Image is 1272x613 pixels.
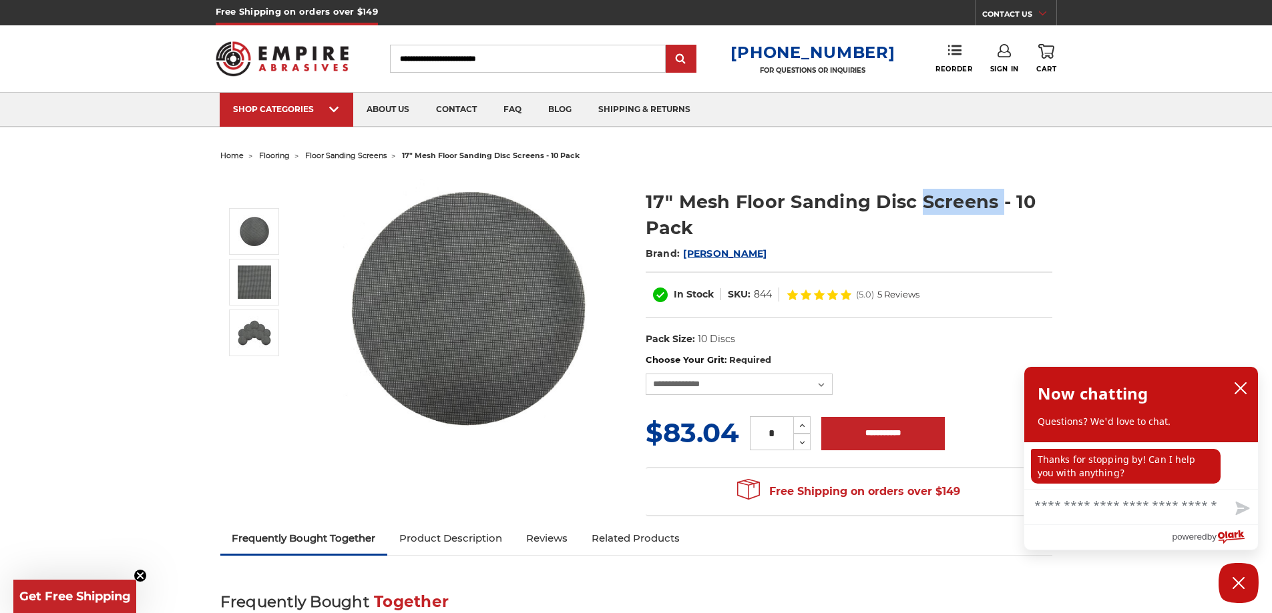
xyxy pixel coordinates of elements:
[990,65,1019,73] span: Sign In
[585,93,704,127] a: shipping & returns
[514,524,580,553] a: Reviews
[729,354,771,365] small: Required
[580,524,692,553] a: Related Products
[238,316,271,350] img: 17" Silicon Carbide Sandscreen Floor Sanding Disc
[698,332,735,346] dd: 10 Discs
[646,416,739,449] span: $83.04
[683,247,767,259] a: [PERSON_NAME]
[1024,366,1259,550] div: olark chatbox
[19,589,131,604] span: Get Free Shipping
[877,290,919,299] span: 5 Reviews
[1172,528,1207,545] span: powered
[1230,378,1251,398] button: close chatbox
[1219,563,1259,603] button: Close Chatbox
[535,93,585,127] a: blog
[1038,380,1148,407] h2: Now chatting
[134,569,147,582] button: Close teaser
[737,478,960,505] span: Free Shipping on orders over $149
[1031,449,1221,484] p: Thanks for stopping by! Can I help you with anything?
[982,7,1056,25] a: CONTACT US
[646,354,1052,367] label: Choose Your Grit:
[646,332,695,346] dt: Pack Size:
[674,288,714,300] span: In Stock
[335,175,602,442] img: 17" Floor Sanding Mesh Screen
[1038,415,1245,428] p: Questions? We'd love to chat.
[754,287,772,301] dd: 844
[1225,494,1258,524] button: Send message
[402,151,580,160] span: 17" mesh floor sanding disc screens - 10 pack
[490,93,535,127] a: faq
[668,46,694,73] input: Submit
[13,580,136,613] div: Get Free ShippingClose teaser
[728,287,751,301] dt: SKU:
[220,592,369,611] span: Frequently Bought
[259,151,290,160] a: flooring
[730,43,895,62] a: [PHONE_NUMBER]
[1172,525,1258,550] a: Powered by Olark
[216,33,349,85] img: Empire Abrasives
[233,104,340,114] div: SHOP CATEGORIES
[646,189,1052,241] h1: 17" Mesh Floor Sanding Disc Screens - 10 Pack
[1036,65,1056,73] span: Cart
[423,93,490,127] a: contact
[238,265,271,299] img: 17" Sandscreen Mesh Disc
[1036,44,1056,73] a: Cart
[935,65,972,73] span: Reorder
[856,290,874,299] span: (5.0)
[220,151,244,160] a: home
[374,592,449,611] span: Together
[1207,528,1217,545] span: by
[935,44,972,73] a: Reorder
[646,247,680,259] span: Brand:
[353,93,423,127] a: about us
[305,151,387,160] a: floor sanding screens
[730,66,895,75] p: FOR QUESTIONS OR INQUIRIES
[220,524,388,553] a: Frequently Bought Together
[1024,442,1258,489] div: chat
[387,524,514,553] a: Product Description
[238,215,271,248] img: 17" Floor Sanding Mesh Screen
